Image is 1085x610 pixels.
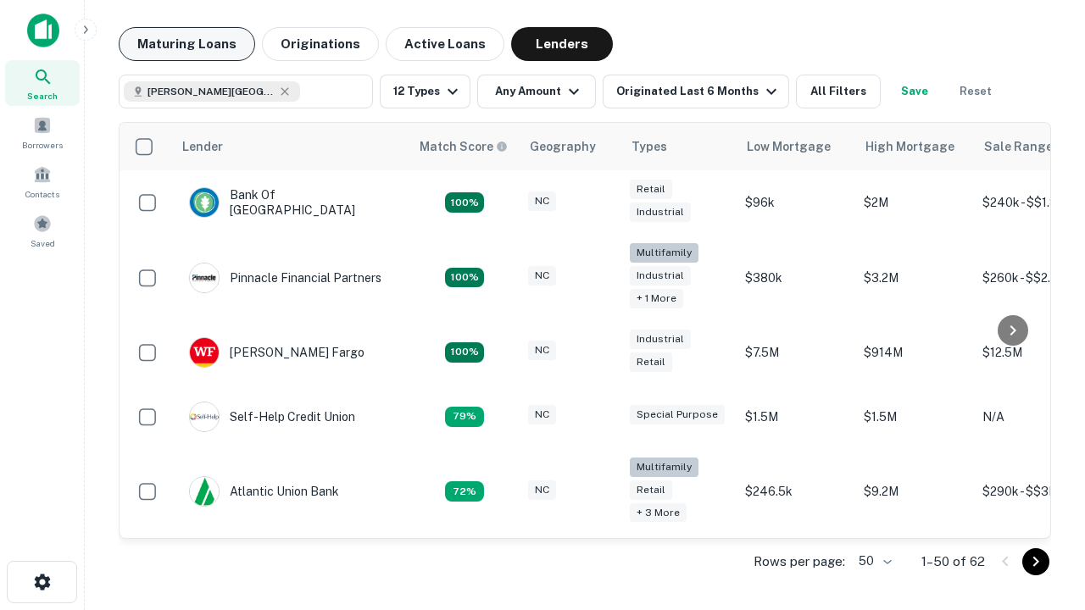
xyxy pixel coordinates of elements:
[855,235,974,320] td: $3.2M
[189,476,339,507] div: Atlantic Union Bank
[630,352,672,372] div: Retail
[632,136,667,157] div: Types
[630,330,691,349] div: Industrial
[528,341,556,360] div: NC
[5,208,80,253] a: Saved
[528,405,556,424] div: NC
[630,457,698,477] div: Multifamily
[445,407,484,427] div: Matching Properties: 11, hasApolloMatch: undefined
[855,449,974,535] td: $9.2M
[445,342,484,363] div: Matching Properties: 15, hasApolloMatch: undefined
[190,188,219,217] img: picture
[855,320,974,385] td: $914M
[865,136,954,157] div: High Mortgage
[852,549,894,574] div: 50
[445,268,484,288] div: Matching Properties: 25, hasApolloMatch: undefined
[796,75,881,108] button: All Filters
[420,137,504,156] h6: Match Score
[737,123,855,170] th: Low Mortgage
[528,191,556,211] div: NC
[189,337,364,368] div: [PERSON_NAME] Fargo
[737,320,855,385] td: $7.5M
[855,170,974,235] td: $2M
[528,266,556,286] div: NC
[754,552,845,572] p: Rows per page:
[445,192,484,213] div: Matching Properties: 14, hasApolloMatch: undefined
[630,202,691,222] div: Industrial
[386,27,504,61] button: Active Loans
[737,449,855,535] td: $246.5k
[511,27,613,61] button: Lenders
[189,187,392,218] div: Bank Of [GEOGRAPHIC_DATA]
[630,480,672,500] div: Retail
[5,109,80,155] a: Borrowers
[630,266,691,286] div: Industrial
[855,385,974,449] td: $1.5M
[190,263,219,292] img: picture
[737,235,855,320] td: $380k
[190,338,219,367] img: picture
[630,180,672,199] div: Retail
[747,136,831,157] div: Low Mortgage
[630,405,725,424] div: Special Purpose
[630,243,698,263] div: Multifamily
[737,385,855,449] td: $1.5M
[603,75,789,108] button: Originated Last 6 Months
[5,158,80,204] a: Contacts
[190,477,219,506] img: picture
[189,402,355,432] div: Self-help Credit Union
[1022,548,1049,575] button: Go to next page
[630,289,683,308] div: + 1 more
[27,89,58,103] span: Search
[409,123,520,170] th: Capitalize uses an advanced AI algorithm to match your search with the best lender. The match sco...
[31,236,55,250] span: Saved
[190,402,219,431] img: picture
[1000,420,1085,502] iframe: Chat Widget
[477,75,596,108] button: Any Amount
[855,123,974,170] th: High Mortgage
[616,81,782,102] div: Originated Last 6 Months
[262,27,379,61] button: Originations
[25,187,59,201] span: Contacts
[737,170,855,235] td: $96k
[5,60,80,106] a: Search
[119,27,255,61] button: Maturing Loans
[172,123,409,170] th: Lender
[380,75,470,108] button: 12 Types
[949,75,1003,108] button: Reset
[22,138,63,152] span: Borrowers
[984,136,1053,157] div: Sale Range
[530,136,596,157] div: Geography
[887,75,942,108] button: Save your search to get updates of matches that match your search criteria.
[445,481,484,502] div: Matching Properties: 10, hasApolloMatch: undefined
[147,84,275,99] span: [PERSON_NAME][GEOGRAPHIC_DATA], [GEOGRAPHIC_DATA]
[855,534,974,598] td: $3.3M
[27,14,59,47] img: capitalize-icon.png
[182,136,223,157] div: Lender
[630,503,687,523] div: + 3 more
[621,123,737,170] th: Types
[737,534,855,598] td: $200k
[520,123,621,170] th: Geography
[189,263,381,293] div: Pinnacle Financial Partners
[420,137,508,156] div: Capitalize uses an advanced AI algorithm to match your search with the best lender. The match sco...
[921,552,985,572] p: 1–50 of 62
[528,480,556,500] div: NC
